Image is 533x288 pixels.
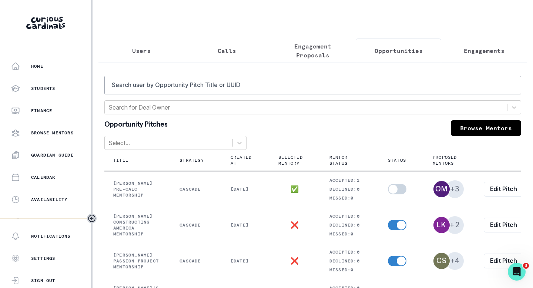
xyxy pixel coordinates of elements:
p: Students [31,86,56,91]
a: Edit Pitch [484,254,523,268]
div: Carly Shatz [436,257,447,264]
p: [PERSON_NAME] Pre-Calc Mentorship [113,180,162,198]
p: Missed: 0 [329,195,370,201]
p: Missed: 0 [329,267,370,273]
p: Opportunities [375,46,423,55]
p: Settings [31,255,56,261]
p: Accepted: 0 [329,213,370,219]
p: Created At [231,154,252,166]
p: [PERSON_NAME] Passion Project Mentorship [113,252,162,270]
p: Availability [31,197,67,202]
p: Calendar [31,174,56,180]
p: Proposed Mentors [433,154,457,166]
p: Notifications [31,233,71,239]
p: ❌ [291,222,299,228]
span: +3 [446,180,464,198]
div: Olivia McAllister-Nevins [435,185,448,192]
p: Accepted: 0 [329,249,370,255]
a: Browse Mentors [451,120,521,136]
p: Opportunity Pitches [104,120,167,130]
p: [DATE] [231,186,261,192]
p: ❌ [291,258,299,264]
div: Layla Kaiden [437,221,446,228]
p: [DATE] [231,222,261,228]
span: +4 [446,252,464,270]
p: Engagement Proposals [276,42,349,60]
p: Mentor Status [329,154,361,166]
p: Home [31,63,43,69]
p: Sign Out [31,278,56,284]
p: Users [132,46,151,55]
p: Declined: 0 [329,258,370,264]
p: Declined: 0 [329,186,370,192]
p: Status [388,157,406,163]
p: Engagements [464,46,504,55]
p: [PERSON_NAME] Constructing America Mentorship [113,213,162,237]
p: Finance [31,108,52,114]
p: Cascade [180,258,213,264]
p: Missed: 0 [329,231,370,237]
p: Strategy [180,157,204,163]
p: Browse Mentors [31,130,74,136]
iframe: Intercom live chat [508,263,526,281]
a: Edit Pitch [484,182,523,197]
a: Edit Pitch [484,218,523,232]
p: Title [113,157,128,163]
p: ✅ [291,186,299,192]
p: Guardian Guide [31,152,74,158]
p: Cascade [180,222,213,228]
img: Curious Cardinals Logo [26,17,65,29]
button: Toggle sidebar [87,214,97,223]
p: Declined: 0 [329,222,370,228]
p: Accepted: 1 [329,177,370,183]
span: +2 [446,216,464,234]
p: Selected Mentor? [278,154,303,166]
p: Cascade [180,186,213,192]
p: [DATE] [231,258,261,264]
span: 3 [523,263,529,269]
p: Calls [218,46,236,55]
